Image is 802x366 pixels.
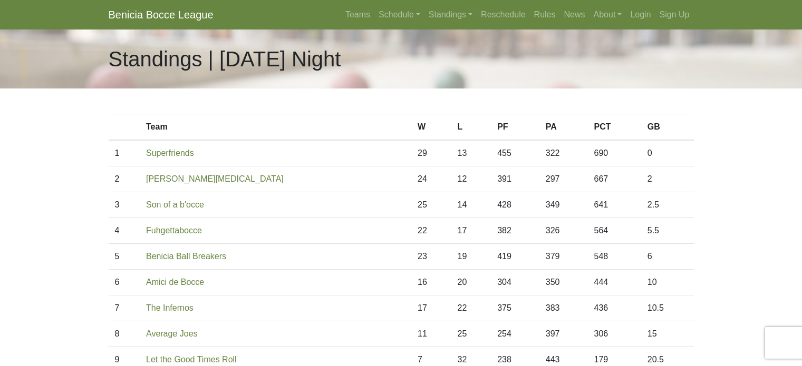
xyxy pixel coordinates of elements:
td: 12 [451,166,491,192]
th: PA [539,114,588,141]
td: 13 [451,140,491,166]
td: 297 [539,166,588,192]
a: The Infernos [146,303,194,312]
td: 6 [641,244,694,270]
a: Amici de Bocce [146,278,204,286]
a: Benicia Ball Breakers [146,252,226,261]
td: 2 [109,166,140,192]
td: 10.5 [641,295,694,321]
td: 397 [539,321,588,347]
td: 428 [491,192,539,218]
td: 20 [451,270,491,295]
td: 7 [109,295,140,321]
a: Reschedule [477,4,530,25]
td: 24 [411,166,451,192]
td: 23 [411,244,451,270]
td: 2 [641,166,694,192]
td: 436 [587,295,641,321]
td: 444 [587,270,641,295]
td: 4 [109,218,140,244]
td: 326 [539,218,588,244]
th: GB [641,114,694,141]
td: 382 [491,218,539,244]
a: Sign Up [655,4,694,25]
td: 3 [109,192,140,218]
td: 17 [451,218,491,244]
a: [PERSON_NAME][MEDICAL_DATA] [146,174,284,183]
th: PCT [587,114,641,141]
a: Rules [530,4,560,25]
td: 379 [539,244,588,270]
td: 15 [641,321,694,347]
td: 349 [539,192,588,218]
td: 419 [491,244,539,270]
a: Superfriends [146,149,194,157]
td: 641 [587,192,641,218]
td: 6 [109,270,140,295]
td: 22 [451,295,491,321]
td: 22 [411,218,451,244]
a: Average Joes [146,329,198,338]
th: W [411,114,451,141]
td: 391 [491,166,539,192]
td: 11 [411,321,451,347]
a: Standings [424,4,477,25]
td: 29 [411,140,451,166]
a: Schedule [374,4,424,25]
a: Son of a b'occe [146,200,204,209]
td: 16 [411,270,451,295]
td: 383 [539,295,588,321]
td: 254 [491,321,539,347]
a: Let the Good Times Roll [146,355,237,364]
td: 564 [587,218,641,244]
td: 14 [451,192,491,218]
td: 322 [539,140,588,166]
td: 375 [491,295,539,321]
td: 455 [491,140,539,166]
a: Fuhgettabocce [146,226,202,235]
a: Login [626,4,655,25]
td: 8 [109,321,140,347]
td: 19 [451,244,491,270]
td: 10 [641,270,694,295]
td: 690 [587,140,641,166]
td: 5.5 [641,218,694,244]
td: 17 [411,295,451,321]
th: Team [140,114,411,141]
td: 5 [109,244,140,270]
td: 306 [587,321,641,347]
td: 304 [491,270,539,295]
th: PF [491,114,539,141]
h1: Standings | [DATE] Night [109,46,341,72]
td: 548 [587,244,641,270]
td: 667 [587,166,641,192]
td: 25 [411,192,451,218]
td: 25 [451,321,491,347]
td: 350 [539,270,588,295]
a: Benicia Bocce League [109,4,214,25]
td: 2.5 [641,192,694,218]
a: Teams [341,4,374,25]
th: L [451,114,491,141]
td: 1 [109,140,140,166]
td: 0 [641,140,694,166]
a: About [590,4,626,25]
a: News [560,4,590,25]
